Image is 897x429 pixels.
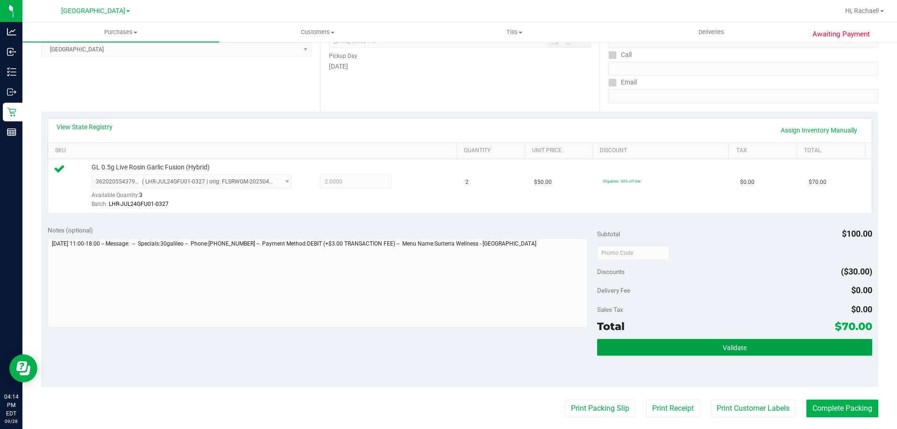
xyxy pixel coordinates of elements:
[92,201,107,207] span: Batch:
[835,320,872,333] span: $70.00
[532,147,589,155] a: Unit Price
[464,147,521,155] a: Quantity
[806,400,878,417] button: Complete Packing
[416,22,612,42] a: Tills
[92,163,210,172] span: GL 0.5g Live Rosin Garlic Fusion (Hybrid)
[812,29,870,40] span: Awaiting Payment
[723,344,747,352] span: Validate
[7,127,16,137] inline-svg: Reports
[686,28,737,36] span: Deliveries
[4,418,18,425] p: 09/28
[22,22,219,42] a: Purchases
[736,147,793,155] a: Tax
[851,285,872,295] span: $0.00
[597,263,625,280] span: Discounts
[600,147,725,155] a: Discount
[608,48,632,62] label: Call
[55,147,453,155] a: SKU
[4,393,18,418] p: 04:14 PM EDT
[9,354,37,382] iframe: Resource center
[92,189,302,207] div: Available Quantity:
[219,22,416,42] a: Customers
[7,47,16,56] inline-svg: Inbound
[603,179,641,183] span: 30galileo: 30% off line
[22,28,219,36] span: Purchases
[597,320,625,333] span: Total
[608,76,637,89] label: Email
[48,226,93,234] span: Notes (optional)
[597,230,620,238] span: Subtotal
[804,147,861,155] a: Total
[61,7,125,15] span: [GEOGRAPHIC_DATA]
[711,400,796,417] button: Print Customer Labels
[7,27,16,36] inline-svg: Analytics
[329,62,591,71] div: [DATE]
[597,287,630,294] span: Delivery Fee
[57,122,113,132] a: View State Registry
[109,201,169,207] span: LHR-JUL24GFU01-0327
[534,178,552,187] span: $50.00
[597,246,669,260] input: Promo Code
[646,400,700,417] button: Print Receipt
[842,229,872,239] span: $100.00
[597,306,623,313] span: Sales Tax
[597,339,872,356] button: Validate
[220,28,415,36] span: Customers
[613,22,810,42] a: Deliveries
[845,7,879,14] span: Hi, Rachael!
[7,107,16,117] inline-svg: Retail
[740,178,755,187] span: $0.00
[416,28,612,36] span: Tills
[139,192,142,198] span: 3
[565,400,635,417] button: Print Packing Slip
[841,267,872,276] span: ($30.00)
[608,62,878,76] input: Format: (999) 999-9999
[7,67,16,77] inline-svg: Inventory
[329,52,357,60] label: Pickup Day
[465,178,469,187] span: 2
[775,122,863,138] a: Assign Inventory Manually
[851,304,872,314] span: $0.00
[7,87,16,97] inline-svg: Outbound
[809,178,826,187] span: $70.00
